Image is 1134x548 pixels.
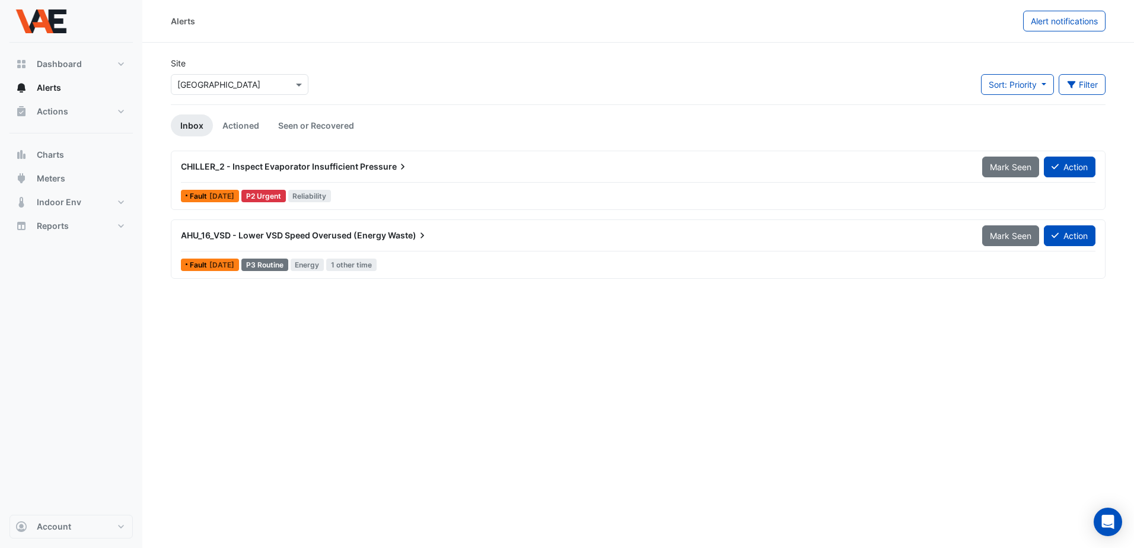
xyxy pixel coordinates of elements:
[1094,508,1122,536] div: Open Intercom Messenger
[288,190,332,202] span: Reliability
[37,220,69,232] span: Reports
[982,157,1039,177] button: Mark Seen
[171,15,195,27] div: Alerts
[15,58,27,70] app-icon: Dashboard
[181,161,358,171] span: CHILLER_2 - Inspect Evaporator Insufficient
[15,173,27,184] app-icon: Meters
[37,106,68,117] span: Actions
[326,259,377,271] span: 1 other time
[15,149,27,161] app-icon: Charts
[9,190,133,214] button: Indoor Env
[15,196,27,208] app-icon: Indoor Env
[981,74,1054,95] button: Sort: Priority
[291,259,324,271] span: Energy
[1044,225,1095,246] button: Action
[171,57,186,69] label: Site
[37,196,81,208] span: Indoor Env
[241,190,286,202] div: P2 Urgent
[15,220,27,232] app-icon: Reports
[9,52,133,76] button: Dashboard
[37,173,65,184] span: Meters
[37,521,71,533] span: Account
[241,259,288,271] div: P3 Routine
[1031,16,1098,26] span: Alert notifications
[990,231,1031,241] span: Mark Seen
[1059,74,1106,95] button: Filter
[1023,11,1106,31] button: Alert notifications
[9,515,133,539] button: Account
[37,82,61,94] span: Alerts
[360,161,409,173] span: Pressure
[190,262,209,269] span: Fault
[388,230,428,241] span: Waste)
[9,214,133,238] button: Reports
[15,82,27,94] app-icon: Alerts
[269,114,364,136] a: Seen or Recovered
[213,114,269,136] a: Actioned
[15,106,27,117] app-icon: Actions
[37,149,64,161] span: Charts
[990,162,1031,172] span: Mark Seen
[181,230,386,240] span: AHU_16_VSD - Lower VSD Speed Overused (Energy
[9,100,133,123] button: Actions
[171,114,213,136] a: Inbox
[9,167,133,190] button: Meters
[982,225,1039,246] button: Mark Seen
[9,76,133,100] button: Alerts
[14,9,68,33] img: Company Logo
[190,193,209,200] span: Fault
[209,192,234,200] span: Fri 08-Aug-2025 12:30 AEST
[37,58,82,70] span: Dashboard
[1044,157,1095,177] button: Action
[209,260,234,269] span: Sun 10-Aug-2025 13:30 AEST
[9,143,133,167] button: Charts
[989,79,1037,90] span: Sort: Priority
